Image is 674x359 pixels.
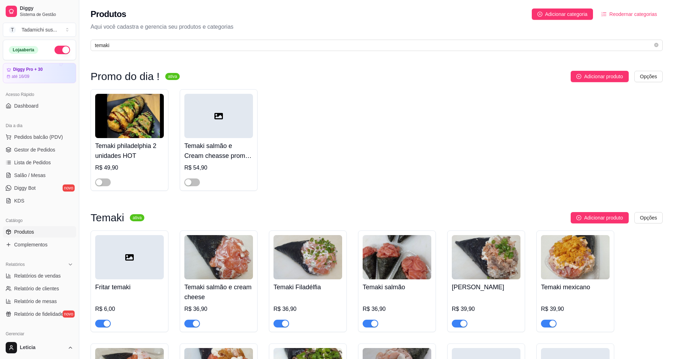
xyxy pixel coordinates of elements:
div: R$ 6,00 [95,305,164,313]
h4: Temaki Filadélfia [273,282,342,292]
a: DiggySistema de Gestão [3,3,76,20]
a: Relatório de fidelidadenovo [3,308,76,320]
span: Leticia [20,344,65,351]
span: Sistema de Gestão [20,12,73,17]
button: Opções [634,71,663,82]
img: product-image [184,235,253,279]
span: plus-circle [537,12,542,17]
sup: ativa [130,214,144,221]
a: Relatório de clientes [3,283,76,294]
h4: Temaki salmão [363,282,431,292]
span: T [9,26,16,33]
a: Relatório de mesas [3,296,76,307]
button: Adicionar categoria [532,8,593,20]
span: Diggy Bot [14,184,36,192]
a: Relatórios de vendas [3,270,76,281]
div: R$ 36,90 [273,305,342,313]
a: Diggy Botnovo [3,182,76,194]
div: R$ 39,90 [541,305,610,313]
h4: Temaki salmão e cream cheese [184,282,253,302]
a: Gestor de Pedidos [3,144,76,155]
span: Reodernar categorias [609,10,657,18]
div: Dia a dia [3,120,76,131]
h4: Temaki salmão e Cream cheasse promo 2 unidades [184,141,253,161]
a: Complementos [3,239,76,250]
button: Leticia [3,339,76,356]
button: Alterar Status [54,46,70,54]
article: Diggy Pro + 30 [13,67,43,72]
a: KDS [3,195,76,206]
button: Adicionar produto [571,212,629,223]
a: Diggy Pro + 30até 16/09 [3,63,76,83]
span: Produtos [14,228,34,235]
button: Reodernar categorias [596,8,663,20]
a: Lista de Pedidos [3,157,76,168]
div: R$ 54,90 [184,164,253,172]
h4: [PERSON_NAME] [452,282,520,292]
img: product-image [452,235,520,279]
input: Buscar por nome ou código do produto [95,41,653,49]
sup: ativa [165,73,180,80]
img: product-image [541,235,610,279]
button: Opções [634,212,663,223]
button: Adicionar produto [571,71,629,82]
span: Relatório de mesas [14,298,57,305]
a: Produtos [3,226,76,238]
div: Acesso Rápido [3,89,76,100]
span: Diggy [20,5,73,12]
h4: Fritar temaki [95,282,164,292]
a: Salão / Mesas [3,170,76,181]
h3: Temaki [91,213,124,222]
span: KDS [14,197,24,204]
span: Adicionar produto [584,214,623,222]
span: Complementos [14,241,47,248]
div: Catálogo [3,215,76,226]
span: Salão / Mesas [14,172,46,179]
div: R$ 39,90 [452,305,520,313]
span: close-circle [654,42,658,49]
span: Relatório de fidelidade [14,310,63,318]
span: Adicionar categoria [545,10,588,18]
span: Relatórios de vendas [14,272,61,279]
button: Pedidos balcão (PDV) [3,131,76,143]
span: Dashboard [14,102,39,109]
a: Dashboard [3,100,76,112]
span: Adicionar produto [584,73,623,80]
h4: Temaki philadelphia 2 unidades HOT [95,141,164,161]
h2: Produtos [91,8,126,20]
img: product-image [363,235,431,279]
span: Relatório de clientes [14,285,59,292]
span: Gestor de Pedidos [14,146,55,153]
img: product-image [95,94,164,138]
span: Lista de Pedidos [14,159,51,166]
img: product-image [273,235,342,279]
p: Aqui você cadastra e gerencia seu produtos e categorias [91,23,663,31]
span: Pedidos balcão (PDV) [14,133,63,141]
span: ordered-list [601,12,606,17]
span: Opções [640,214,657,222]
h4: Temaki mexicano [541,282,610,292]
div: Gerenciar [3,328,76,340]
div: Loja aberta [9,46,38,54]
button: Select a team [3,23,76,37]
h3: Promo do dia ! [91,72,160,81]
div: R$ 36,90 [363,305,431,313]
div: R$ 49,90 [95,164,164,172]
article: até 16/09 [12,74,29,79]
span: Opções [640,73,657,80]
div: Tadamichi sus ... [22,26,57,33]
span: close-circle [654,43,658,47]
div: R$ 36,90 [184,305,253,313]
span: plus-circle [576,215,581,220]
span: Relatórios [6,262,25,267]
span: plus-circle [576,74,581,79]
